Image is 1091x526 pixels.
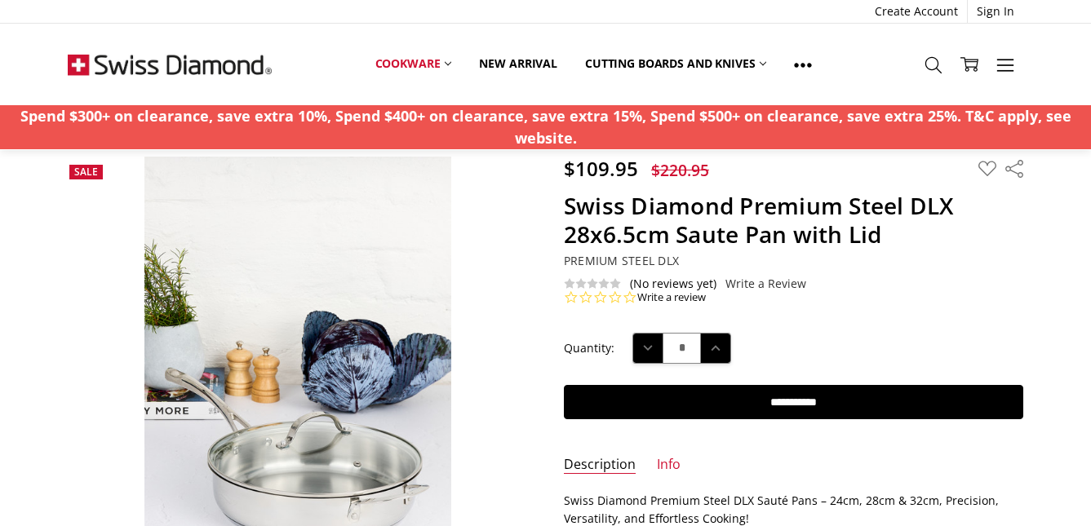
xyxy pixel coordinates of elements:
[361,46,466,82] a: Cookware
[564,456,636,475] a: Description
[9,105,1083,149] p: Spend $300+ on clearance, save extra 10%, Spend $400+ on clearance, save extra 15%, Spend $500+ o...
[564,253,679,268] span: Premium Steel DLX
[725,277,806,290] a: Write a Review
[74,165,98,179] span: Sale
[571,46,781,82] a: Cutting boards and knives
[630,277,716,290] span: (No reviews yet)
[657,456,681,475] a: Info
[465,46,570,82] a: New arrival
[651,159,709,181] span: $220.95
[564,192,1023,249] h1: Swiss Diamond Premium Steel DLX 28x6.5cm Saute Pan with Lid
[780,46,826,82] a: Show All
[637,290,706,305] a: Write a review
[564,339,614,357] label: Quantity:
[564,155,638,182] span: $109.95
[68,24,272,105] img: Free Shipping On Every Order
